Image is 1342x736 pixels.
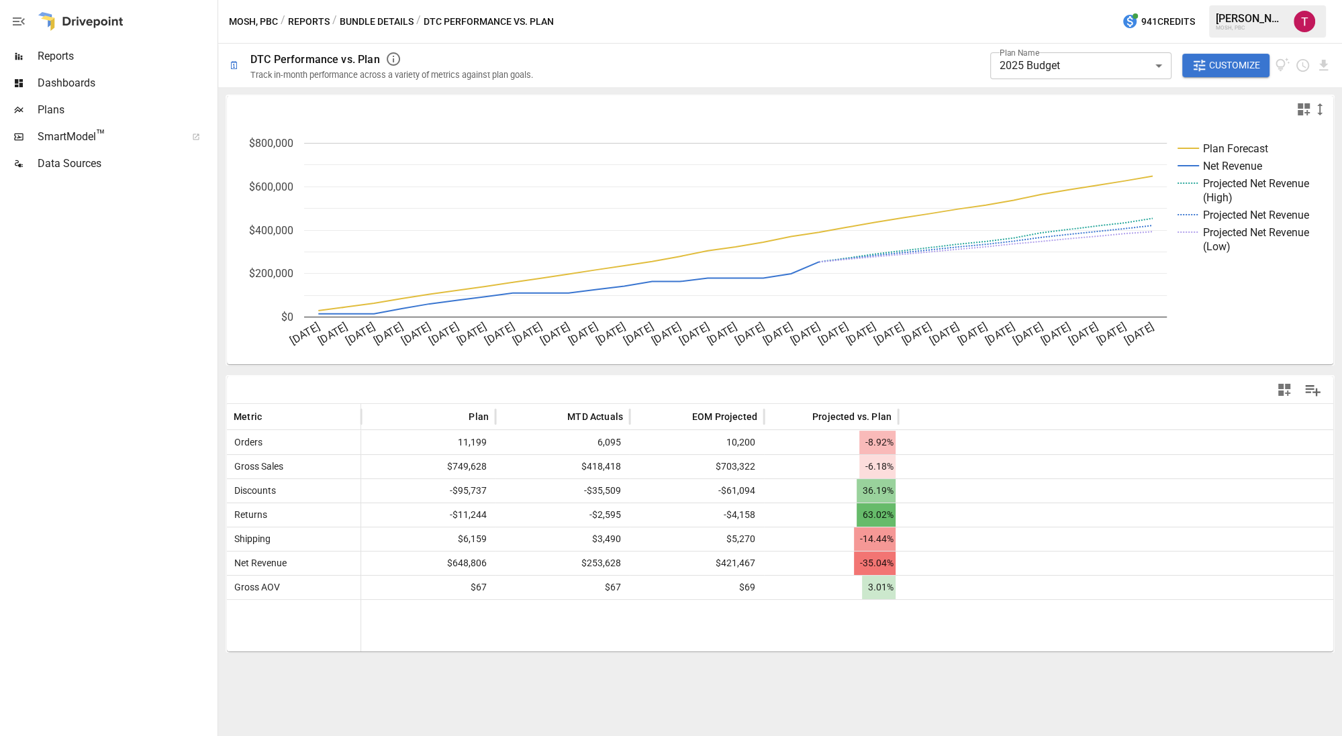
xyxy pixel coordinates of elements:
span: Gross AOV [229,582,280,592]
text: [DATE] [844,320,877,347]
div: / [416,13,421,30]
span: -8.92% [859,431,895,454]
button: Sort [672,407,691,426]
text: [DATE] [1067,320,1100,347]
text: [DATE] [983,320,1016,347]
div: / [332,13,337,30]
text: [DATE] [788,320,822,347]
span: Plans [38,102,215,118]
button: Manage Columns [1298,375,1328,405]
text: [DATE] [316,320,349,347]
span: Returns [229,509,267,520]
text: [DATE] [1011,320,1045,347]
button: Sort [547,407,566,426]
text: (Low) [1203,240,1231,253]
span: -$35,509 [582,479,623,503]
span: $67 [603,576,623,599]
span: Dashboards [38,75,215,91]
text: [DATE] [1094,320,1128,347]
text: [DATE] [538,320,572,347]
div: MOSH, PBC [1216,25,1286,31]
span: $3,490 [590,527,623,551]
text: $800,000 [249,137,293,150]
text: [DATE] [427,320,461,347]
span: 11,199 [456,431,489,454]
button: Schedule report [1295,58,1310,73]
button: Tanner Flitter [1286,3,1323,40]
button: Download report [1316,58,1331,73]
span: Plan [469,410,489,423]
span: Metric [234,410,262,423]
text: $0 [281,311,293,323]
span: Data Sources [38,156,215,172]
text: [DATE] [900,320,933,347]
span: -$2,595 [587,503,623,527]
span: EOM Projected [692,410,757,423]
text: Plan Forecast [1203,142,1268,155]
span: -14.44% [854,527,895,551]
span: MTD Actuals [567,410,623,423]
span: -$61,094 [716,479,757,503]
text: [DATE] [371,320,405,347]
span: $648,806 [445,551,489,575]
span: SmartModel [38,129,177,145]
button: Sort [792,407,811,426]
span: 10,200 [724,431,757,454]
text: $200,000 [249,267,293,280]
span: 36.19% [857,479,895,503]
text: [DATE] [816,320,850,347]
button: Reports [288,13,330,30]
div: 2025 Budget [990,52,1171,79]
button: Sort [263,407,282,426]
button: Bundle Details [340,13,414,30]
text: [DATE] [649,320,683,347]
span: -6.18% [859,455,895,478]
text: Projected Net Revenue [1203,209,1309,221]
text: [DATE] [733,320,767,347]
span: Reports [38,48,215,64]
text: [DATE] [622,320,655,347]
span: -$4,158 [722,503,757,527]
text: [DATE] [1039,320,1072,347]
text: [DATE] [872,320,906,347]
span: $67 [469,576,489,599]
text: Net Revenue [1203,160,1262,172]
span: -$95,737 [448,479,489,503]
text: [DATE] [288,320,322,347]
span: $421,467 [714,551,757,575]
text: [DATE] [677,320,711,347]
text: [DATE] [593,320,627,347]
span: Customize [1209,57,1260,74]
span: $253,628 [579,551,623,575]
text: [DATE] [955,320,989,347]
text: [DATE] [399,320,432,347]
text: (High) [1203,191,1233,204]
text: [DATE] [927,320,961,347]
button: Sort [448,407,467,426]
button: Customize [1182,54,1269,78]
text: [DATE] [566,320,600,347]
span: 941 Credits [1141,13,1195,30]
text: [DATE] [705,320,738,347]
span: 3.01% [862,576,895,599]
img: Tanner Flitter [1294,11,1315,32]
span: 6,095 [595,431,623,454]
button: MOSH, PBC [229,13,278,30]
button: View documentation [1275,54,1290,78]
text: [DATE] [510,320,544,347]
div: / [281,13,285,30]
text: [DATE] [344,320,377,347]
span: Projected vs. Plan [812,410,892,423]
text: $400,000 [249,224,293,237]
div: Track in-month performance across a variety of metrics against plan goals. [250,70,533,80]
span: $703,322 [714,455,757,478]
text: $600,000 [249,180,293,193]
span: Orders [229,437,262,448]
span: $418,418 [579,455,623,478]
span: ™ [96,127,105,144]
span: -$11,244 [448,503,489,527]
text: [DATE] [761,320,794,347]
label: Plan Name [1000,47,1039,58]
svg: A chart. [227,123,1333,364]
